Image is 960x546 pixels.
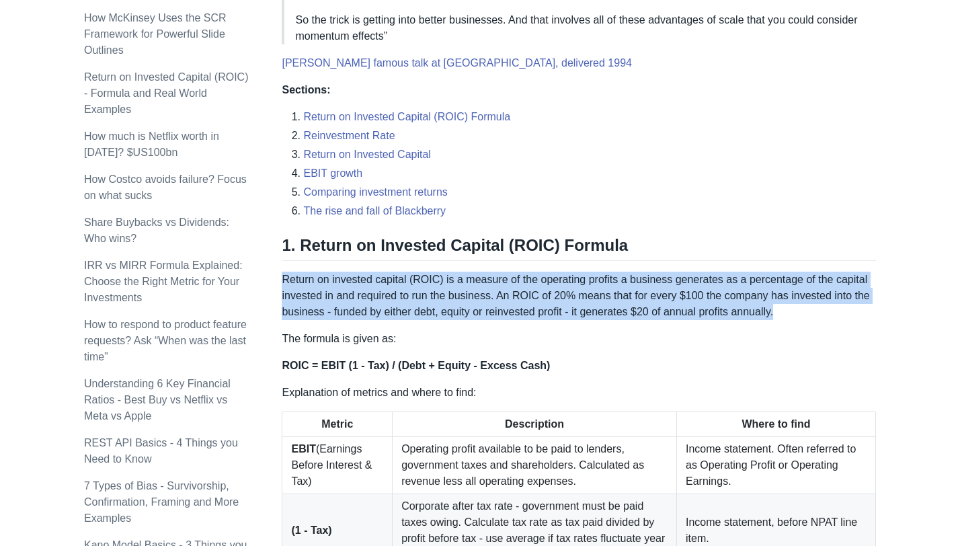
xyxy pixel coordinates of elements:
a: The rise and fall of Blackberry [303,205,446,217]
strong: ROIC = EBIT (1 - Tax) / (Debt + Equity - Excess Cash) [282,360,550,371]
a: How Costco avoids failure? Focus on what sucks [84,173,247,201]
strong: EBIT [291,443,315,455]
a: Return on Invested Capital (ROIC) - Formula and Real World Examples [84,71,249,115]
a: Share Buybacks vs Dividends: Who wins? [84,217,229,244]
a: Understanding 6 Key Financial Ratios - Best Buy vs Netflix vs Meta vs Apple [84,378,231,422]
a: REST API Basics - 4 Things you Need to Know [84,437,238,465]
strong: (1 - Tax) [291,524,331,536]
td: (Earnings Before Interest & Tax) [282,437,393,494]
th: Metric [282,412,393,437]
p: Return on invested capital (ROIC) is a measure of the operating profits a business generates as a... [282,272,876,320]
a: Reinvestment Rate [303,130,395,141]
td: Operating profit available to be paid to lenders, government taxes and shareholders. Calculated a... [393,437,677,494]
a: IRR vs MIRR Formula Explained: Choose the Right Metric for Your Investments [84,260,243,303]
td: Income statement. Often referred to as Operating Profit or Operating Earnings. [676,437,875,494]
th: Description [393,412,677,437]
a: How to respond to product feature requests? Ask “When was the last time” [84,319,247,362]
th: Where to find [676,412,875,437]
a: Return on Invested Capital [303,149,430,160]
a: EBIT growth [303,167,362,179]
strong: Sections: [282,84,330,95]
a: Return on Invested Capital (ROIC) Formula [303,111,510,122]
a: [PERSON_NAME] famous talk at [GEOGRAPHIC_DATA], delivered 1994 [282,57,631,69]
h2: 1. Return on Invested Capital (ROIC) Formula [282,235,876,261]
a: 7 Types of Bias - Survivorship, Confirmation, Framing and More Examples [84,480,239,524]
a: Comparing investment returns [303,186,447,198]
p: So the trick is getting into better businesses. And that involves all of these advantages of scal... [295,12,865,44]
a: How much is Netflix worth in [DATE]? $US100bn [84,130,219,158]
a: How McKinsey Uses the SCR Framework for Powerful Slide Outlines [84,12,227,56]
p: Explanation of metrics and where to find: [282,385,876,401]
p: The formula is given as: [282,331,876,347]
